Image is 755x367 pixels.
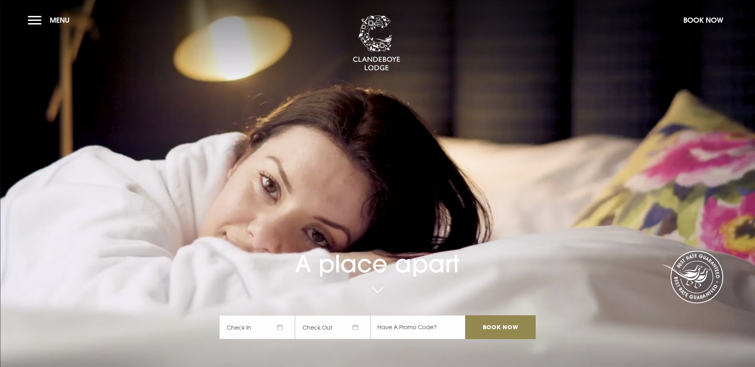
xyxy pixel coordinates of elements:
[50,16,70,25] span: Menu
[295,315,371,339] span: Check Out
[679,12,727,29] button: Book Now
[28,12,74,29] button: Menu
[371,315,465,339] input: Have A Promo Code?
[219,227,535,278] h1: A place apart
[353,16,400,71] img: Clandeboye Lodge
[219,315,295,339] span: Check In
[465,315,535,339] input: Book Now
